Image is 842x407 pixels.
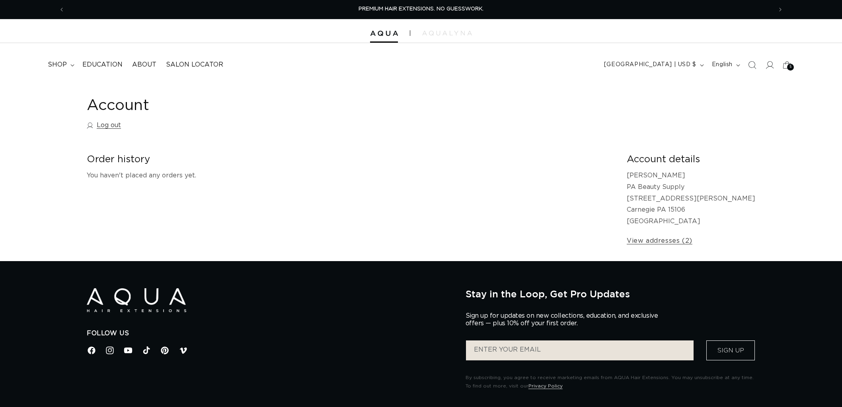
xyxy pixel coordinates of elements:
[359,6,483,12] span: PREMIUM HAIR EXTENSIONS. NO GUESSWORK.
[707,57,743,73] button: English
[43,56,78,74] summary: shop
[599,57,707,73] button: [GEOGRAPHIC_DATA] | USD $
[743,56,761,74] summary: Search
[627,153,755,166] h2: Account details
[87,153,614,166] h2: Order history
[370,31,398,36] img: Aqua Hair Extensions
[87,329,454,338] h2: Follow Us
[706,340,755,360] button: Sign Up
[53,2,70,17] button: Previous announcement
[82,61,123,69] span: Education
[48,61,67,69] span: shop
[166,61,223,69] span: Salon Locator
[87,288,186,313] img: Aqua Hair Extensions
[422,31,472,35] img: aqualyna.com
[127,56,161,74] a: About
[78,56,127,74] a: Education
[528,383,563,388] a: Privacy Policy
[161,56,228,74] a: Salon Locator
[466,340,694,360] input: ENTER YOUR EMAIL
[772,2,789,17] button: Next announcement
[132,61,156,69] span: About
[87,120,121,131] a: Log out
[466,312,665,327] p: Sign up for updates on new collections, education, and exclusive offers — plus 10% off your first...
[789,64,792,71] span: 5
[87,170,614,181] p: You haven't placed any orders yet.
[627,170,755,227] p: [PERSON_NAME] PA Beauty Supply [STREET_ADDRESS][PERSON_NAME] Carnegie PA 15106 [GEOGRAPHIC_DATA]
[87,96,755,116] h1: Account
[466,288,755,299] h2: Stay in the Loop, Get Pro Updates
[604,61,696,69] span: [GEOGRAPHIC_DATA] | USD $
[627,235,692,247] a: View addresses (2)
[712,61,733,69] span: English
[466,374,755,391] p: By subscribing, you agree to receive marketing emails from AQUA Hair Extensions. You may unsubscr...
